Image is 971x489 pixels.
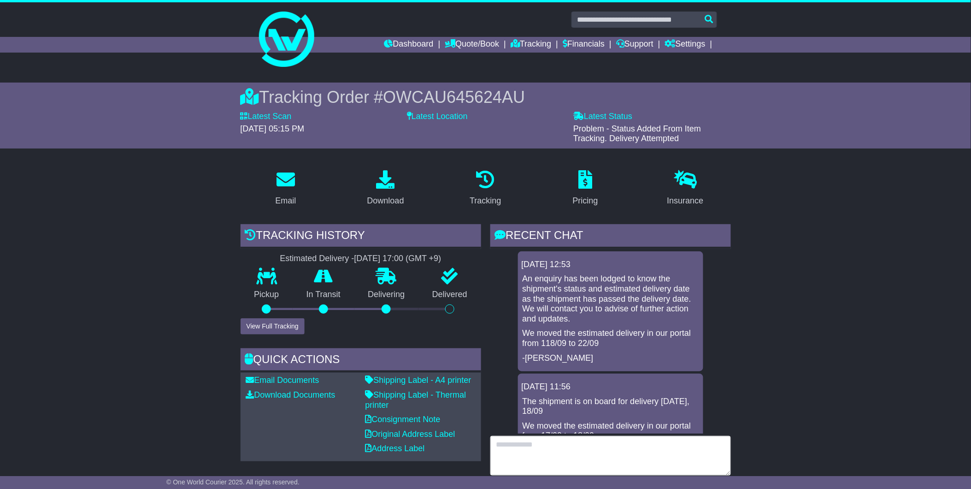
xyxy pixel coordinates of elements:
[511,37,551,53] a: Tracking
[365,429,455,439] a: Original Address Label
[365,415,441,424] a: Consignment Note
[523,353,699,364] p: -[PERSON_NAME]
[241,254,481,264] div: Estimated Delivery -
[293,290,354,300] p: In Transit
[522,382,700,392] div: [DATE] 11:56
[354,254,441,264] div: [DATE] 17:00 (GMT +9)
[275,195,296,207] div: Email
[367,195,404,207] div: Download
[241,87,731,107] div: Tracking Order #
[361,167,410,210] a: Download
[241,290,293,300] p: Pickup
[383,88,525,107] span: OWCAU645624AU
[246,376,319,385] a: Email Documents
[445,37,499,53] a: Quote/Book
[563,37,605,53] a: Financials
[384,37,434,53] a: Dashboard
[365,390,466,410] a: Shipping Label - Thermal printer
[418,290,481,300] p: Delivered
[573,195,598,207] div: Pricing
[246,390,335,400] a: Download Documents
[665,37,706,53] a: Settings
[522,260,700,270] div: [DATE] 12:53
[573,112,632,122] label: Latest Status
[470,195,501,207] div: Tracking
[523,328,699,348] p: We moved the estimated delivery in our portal from 118/09 to 22/09
[365,376,471,385] a: Shipping Label - A4 printer
[241,224,481,249] div: Tracking history
[616,37,653,53] a: Support
[567,167,604,210] a: Pricing
[269,167,302,210] a: Email
[241,318,305,334] button: View Full Tracking
[241,348,481,373] div: Quick Actions
[523,421,699,441] p: We moved the estimated delivery in our portal from 17/09 to 18/09
[241,112,292,122] label: Latest Scan
[166,478,300,486] span: © One World Courier 2025. All rights reserved.
[464,167,507,210] a: Tracking
[667,195,704,207] div: Insurance
[354,290,419,300] p: Delivering
[407,112,468,122] label: Latest Location
[661,167,710,210] a: Insurance
[573,124,701,143] span: Problem - Status Added From Item Tracking. Delivery Attempted
[365,444,425,453] a: Address Label
[523,397,699,417] p: The shipment is on board for delivery [DATE], 18/09
[490,224,731,249] div: RECENT CHAT
[241,124,305,133] span: [DATE] 05:15 PM
[523,274,699,324] p: An enquiry has been lodged to know the shipment's status and estimated delivery date as the shipm...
